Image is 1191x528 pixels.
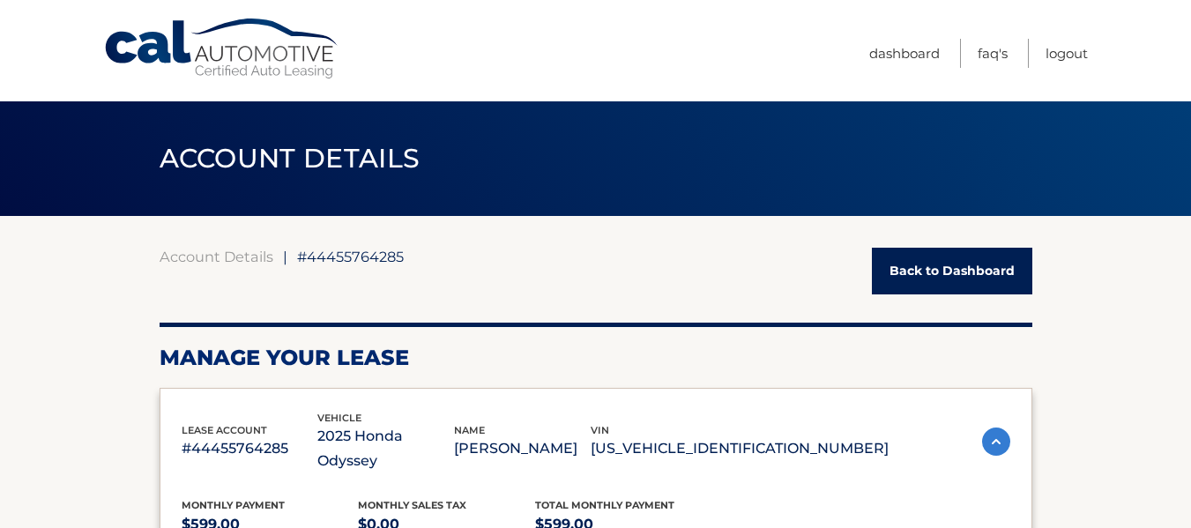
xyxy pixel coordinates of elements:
[978,39,1008,68] a: FAQ's
[160,248,273,265] a: Account Details
[317,424,454,473] p: 2025 Honda Odyssey
[872,248,1032,294] a: Back to Dashboard
[317,412,361,424] span: vehicle
[982,428,1010,456] img: accordion-active.svg
[454,436,591,461] p: [PERSON_NAME]
[182,424,267,436] span: lease account
[182,436,318,461] p: #44455764285
[103,18,341,80] a: Cal Automotive
[182,499,285,511] span: Monthly Payment
[283,248,287,265] span: |
[591,424,609,436] span: vin
[591,436,889,461] p: [US_VEHICLE_IDENTIFICATION_NUMBER]
[1046,39,1088,68] a: Logout
[869,39,940,68] a: Dashboard
[535,499,674,511] span: Total Monthly Payment
[160,345,1032,371] h2: Manage Your Lease
[454,424,485,436] span: name
[297,248,404,265] span: #44455764285
[358,499,466,511] span: Monthly sales Tax
[160,142,421,175] span: ACCOUNT DETAILS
